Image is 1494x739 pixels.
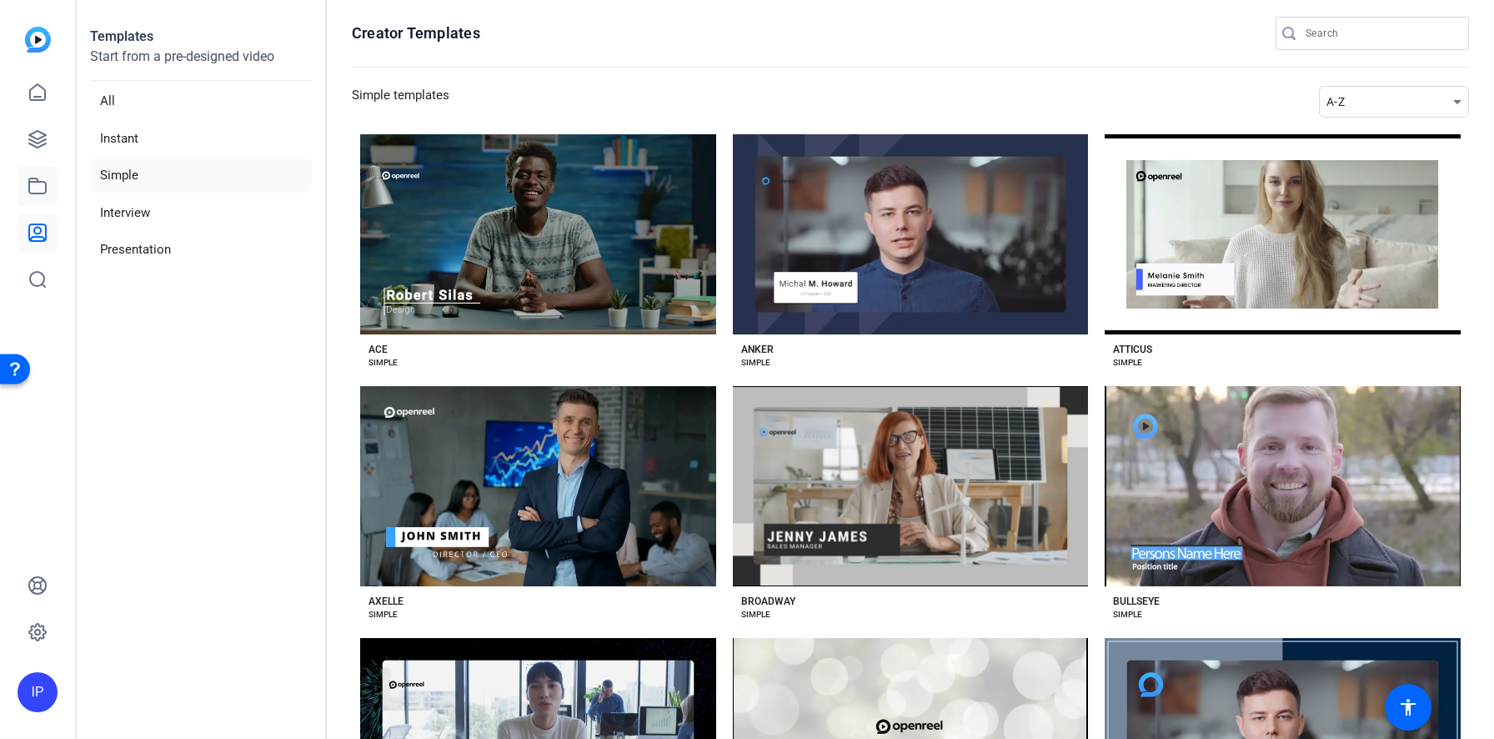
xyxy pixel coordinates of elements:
button: Template image [1105,134,1461,334]
div: ANKER [741,343,774,356]
span: A-Z [1326,95,1345,108]
div: SIMPLE [741,608,770,621]
button: Template image [360,134,716,334]
input: Search [1306,23,1456,43]
div: AXELLE [368,595,404,608]
mat-icon: accessibility [1398,697,1418,717]
li: Instant [90,122,312,156]
div: SIMPLE [741,356,770,369]
button: Template image [733,386,1089,586]
strong: Templates [90,28,153,44]
li: Interview [90,196,312,230]
div: IP [18,672,58,712]
button: Template image [360,386,716,586]
div: SIMPLE [1113,356,1142,369]
div: SIMPLE [1113,608,1142,621]
div: BULLSEYE [1113,595,1160,608]
h1: Creator Templates [352,23,480,43]
div: ATTICUS [1113,343,1152,356]
div: SIMPLE [368,608,398,621]
li: Presentation [90,233,312,267]
p: Start from a pre-designed video [90,47,312,81]
li: All [90,84,312,118]
img: blue-gradient.svg [25,27,51,53]
li: Simple [90,158,312,193]
div: BROADWAY [741,595,795,608]
div: SIMPLE [368,356,398,369]
h3: Simple templates [352,86,449,118]
button: Template image [733,134,1089,334]
button: Template image [1105,386,1461,586]
div: ACE [368,343,388,356]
